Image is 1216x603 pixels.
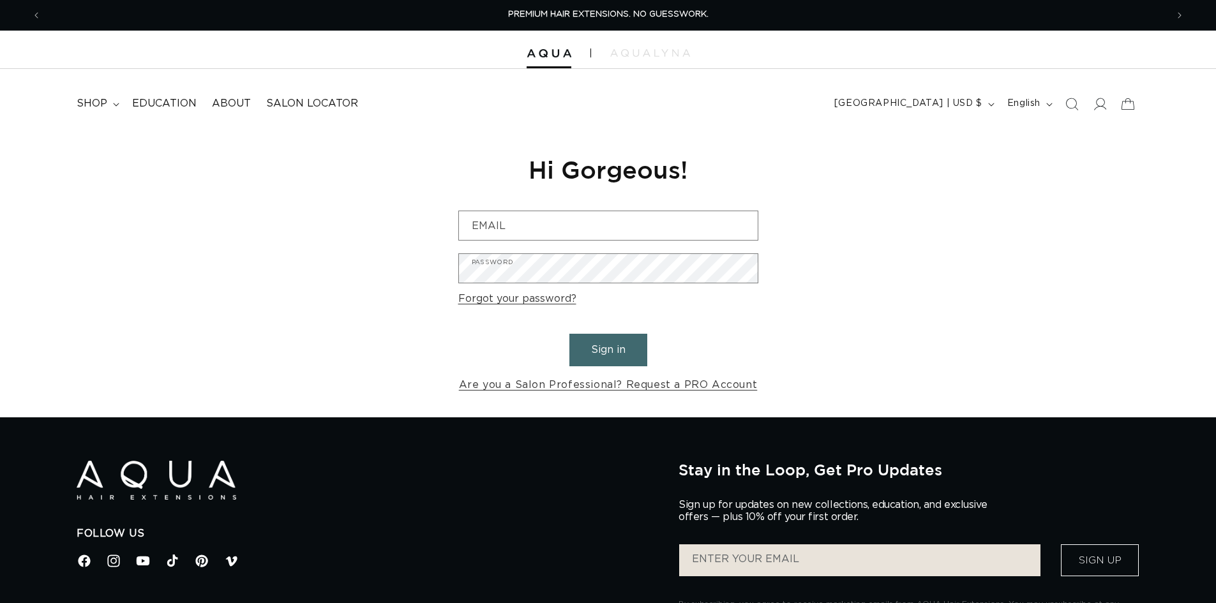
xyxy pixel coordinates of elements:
[679,544,1040,576] input: ENTER YOUR EMAIL
[132,97,197,110] span: Education
[827,92,1000,116] button: [GEOGRAPHIC_DATA] | USD $
[69,89,124,118] summary: shop
[459,376,758,394] a: Are you a Salon Professional? Request a PRO Account
[266,97,358,110] span: Salon Locator
[679,461,1139,479] h2: Stay in the Loop, Get Pro Updates
[459,211,758,240] input: Email
[527,49,571,58] img: Aqua Hair Extensions
[77,97,107,110] span: shop
[508,10,709,19] span: PREMIUM HAIR EXTENSIONS. NO GUESSWORK.
[22,3,50,27] button: Previous announcement
[834,97,982,110] span: [GEOGRAPHIC_DATA] | USD $
[569,334,647,366] button: Sign in
[124,89,204,118] a: Education
[1166,3,1194,27] button: Next announcement
[259,89,366,118] a: Salon Locator
[458,290,576,308] a: Forgot your password?
[77,461,236,500] img: Aqua Hair Extensions
[679,499,998,523] p: Sign up for updates on new collections, education, and exclusive offers — plus 10% off your first...
[212,97,251,110] span: About
[204,89,259,118] a: About
[458,154,758,185] h1: Hi Gorgeous!
[1007,97,1040,110] span: English
[1000,92,1058,116] button: English
[1061,544,1139,576] button: Sign Up
[77,527,659,540] h2: Follow Us
[1058,90,1086,118] summary: Search
[610,49,690,57] img: aqualyna.com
